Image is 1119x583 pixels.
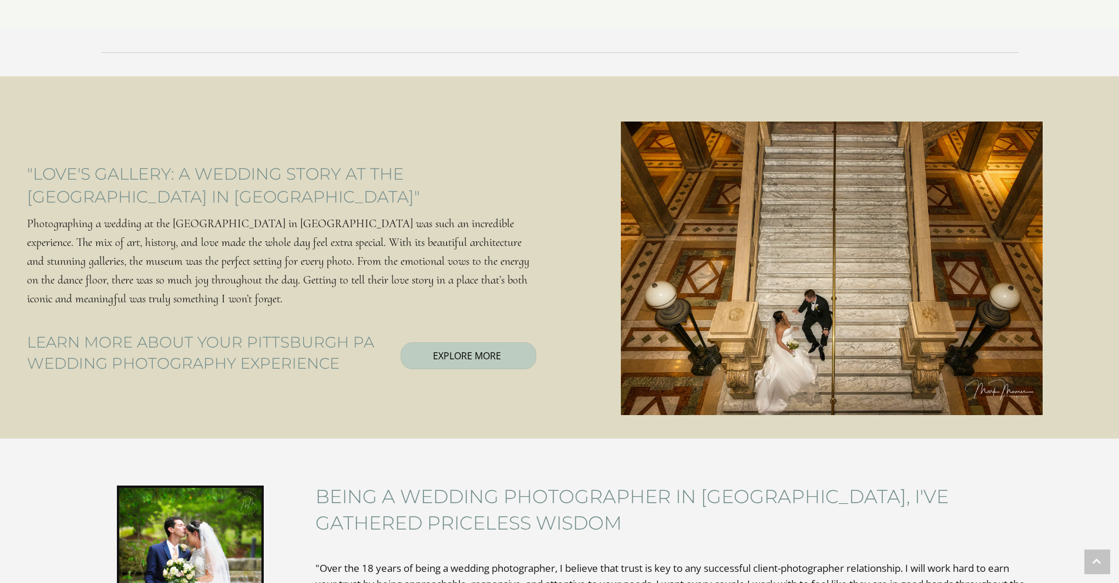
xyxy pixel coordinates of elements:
[27,214,536,308] p: Photographing a wedding at the [GEOGRAPHIC_DATA] in [GEOGRAPHIC_DATA] was such an incredible expe...
[621,122,1043,415] img: carnegie museum wedding photographer
[401,342,536,369] a: EXPLORE MORE
[315,485,949,534] span: Being a wedding photographer in [GEOGRAPHIC_DATA], I've gathered priceless wisdom
[433,349,501,362] span: EXPLORE MORE
[27,332,384,380] h3: Learn more about your Pittsburgh pa wedding photography experience
[27,163,536,208] span: "Love's Gallery: A Wedding Story at the [GEOGRAPHIC_DATA] in [GEOGRAPHIC_DATA]"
